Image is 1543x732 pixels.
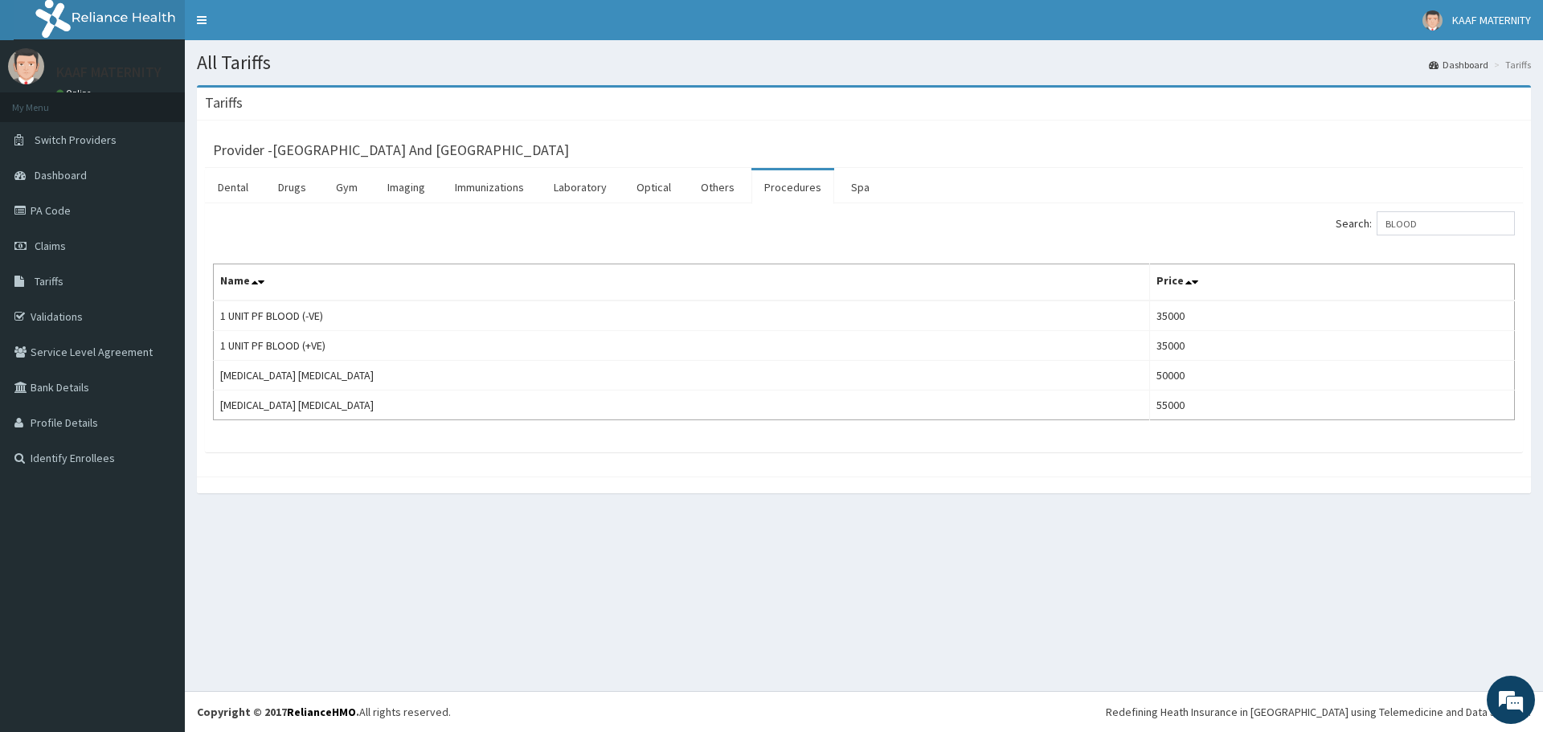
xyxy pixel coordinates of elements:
div: Chat with us now [84,90,270,111]
a: Laboratory [541,170,620,204]
a: Dashboard [1429,58,1488,72]
div: Minimize live chat window [264,8,302,47]
h3: Provider - [GEOGRAPHIC_DATA] And [GEOGRAPHIC_DATA] [213,143,569,157]
span: Tariffs [35,274,63,288]
a: Dental [205,170,261,204]
img: d_794563401_company_1708531726252_794563401 [30,80,65,121]
td: 1 UNIT PF BLOOD (+VE) [214,331,1150,361]
div: Redefining Heath Insurance in [GEOGRAPHIC_DATA] using Telemedicine and Data Science! [1106,704,1531,720]
img: User Image [1422,10,1443,31]
a: Imaging [374,170,438,204]
li: Tariffs [1490,58,1531,72]
span: We're online! [93,202,222,365]
td: [MEDICAL_DATA] [MEDICAL_DATA] [214,391,1150,420]
footer: All rights reserved. [185,691,1543,732]
label: Search: [1336,211,1515,235]
a: Spa [838,170,882,204]
span: KAAF MATERNITY [1452,13,1531,27]
span: Dashboard [35,168,87,182]
h3: Tariffs [205,96,243,110]
td: 35000 [1150,301,1515,331]
a: Others [688,170,747,204]
img: User Image [8,48,44,84]
a: Online [56,88,95,99]
td: 1 UNIT PF BLOOD (-VE) [214,301,1150,331]
h1: All Tariffs [197,52,1531,73]
td: [MEDICAL_DATA] [MEDICAL_DATA] [214,361,1150,391]
a: Procedures [751,170,834,204]
a: Immunizations [442,170,537,204]
span: Claims [35,239,66,253]
th: Name [214,264,1150,301]
th: Price [1150,264,1515,301]
strong: Copyright © 2017 . [197,705,359,719]
input: Search: [1377,211,1515,235]
span: Switch Providers [35,133,117,147]
textarea: Type your message and hit 'Enter' [8,439,306,495]
p: KAAF MATERNITY [56,65,162,80]
a: Drugs [265,170,319,204]
a: RelianceHMO [287,705,356,719]
a: Gym [323,170,370,204]
a: Optical [624,170,684,204]
td: 35000 [1150,331,1515,361]
td: 55000 [1150,391,1515,420]
td: 50000 [1150,361,1515,391]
